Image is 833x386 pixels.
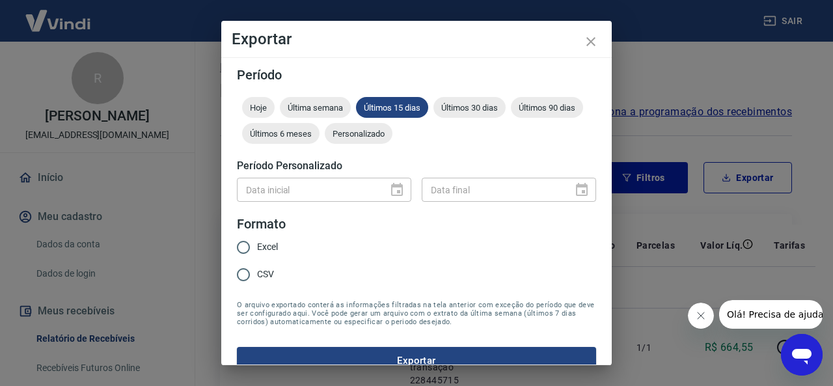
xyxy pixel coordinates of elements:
span: Últimos 15 dias [356,103,428,113]
span: Hoje [242,103,275,113]
span: Últimos 90 dias [511,103,583,113]
div: Últimos 6 meses [242,123,320,144]
legend: Formato [237,215,286,234]
h5: Período Personalizado [237,159,596,172]
span: O arquivo exportado conterá as informações filtradas na tela anterior com exceção do período que ... [237,301,596,326]
div: Últimos 30 dias [433,97,506,118]
div: Últimos 15 dias [356,97,428,118]
div: Última semana [280,97,351,118]
input: DD/MM/YYYY [422,178,564,202]
h5: Período [237,68,596,81]
h4: Exportar [232,31,601,47]
span: CSV [257,268,274,281]
span: Última semana [280,103,351,113]
iframe: Botão para abrir a janela de mensagens [781,334,823,376]
iframe: Mensagem da empresa [719,300,823,329]
input: DD/MM/YYYY [237,178,379,202]
span: Últimos 30 dias [433,103,506,113]
iframe: Fechar mensagem [688,303,714,329]
button: Exportar [237,347,596,374]
span: Últimos 6 meses [242,129,320,139]
span: Personalizado [325,129,392,139]
div: Personalizado [325,123,392,144]
button: close [575,26,607,57]
div: Últimos 90 dias [511,97,583,118]
span: Olá! Precisa de ajuda? [8,9,109,20]
div: Hoje [242,97,275,118]
span: Excel [257,240,278,254]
